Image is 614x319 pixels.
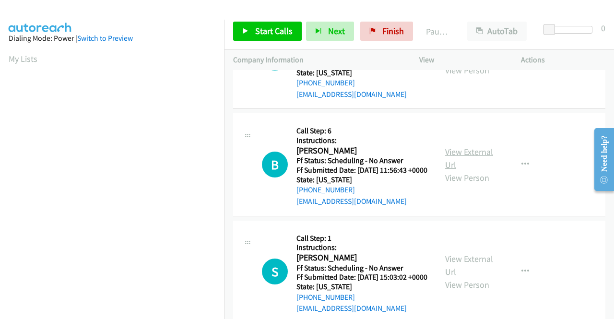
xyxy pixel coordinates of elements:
[296,165,427,175] h5: Ff Submitted Date: [DATE] 11:56:43 +0000
[382,25,404,36] span: Finish
[9,33,216,44] div: Dialing Mode: Power |
[255,25,293,36] span: Start Calls
[262,152,288,177] div: The call is yet to be attempted
[296,68,427,78] h5: State: [US_STATE]
[296,126,427,136] h5: Call Step: 6
[445,253,493,277] a: View External Url
[296,156,427,165] h5: Ff Status: Scheduling - No Answer
[296,272,427,282] h5: Ff Submitted Date: [DATE] 15:03:02 +0000
[587,121,614,198] iframe: Resource Center
[360,22,413,41] a: Finish
[419,54,504,66] p: View
[296,304,407,313] a: [EMAIL_ADDRESS][DOMAIN_NAME]
[233,54,402,66] p: Company Information
[296,243,427,252] h5: Instructions:
[548,26,592,34] div: Delay between calls (in seconds)
[445,65,489,76] a: View Person
[77,34,133,43] a: Switch to Preview
[296,136,427,145] h5: Instructions:
[467,22,527,41] button: AutoTab
[233,22,302,41] a: Start Calls
[445,172,489,183] a: View Person
[296,90,407,99] a: [EMAIL_ADDRESS][DOMAIN_NAME]
[296,197,407,206] a: [EMAIL_ADDRESS][DOMAIN_NAME]
[445,146,493,170] a: View External Url
[426,25,450,38] p: Paused
[521,54,605,66] p: Actions
[296,145,425,156] h2: [PERSON_NAME]
[296,175,427,185] h5: State: [US_STATE]
[296,185,355,194] a: [PHONE_NUMBER]
[328,25,345,36] span: Next
[306,22,354,41] button: Next
[296,282,427,292] h5: State: [US_STATE]
[296,78,355,87] a: [PHONE_NUMBER]
[262,152,288,177] h1: B
[296,252,425,263] h2: [PERSON_NAME]
[262,259,288,284] h1: S
[445,279,489,290] a: View Person
[296,263,427,273] h5: Ff Status: Scheduling - No Answer
[9,53,37,64] a: My Lists
[296,293,355,302] a: [PHONE_NUMBER]
[601,22,605,35] div: 0
[262,259,288,284] div: The call is yet to be attempted
[296,234,427,243] h5: Call Step: 1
